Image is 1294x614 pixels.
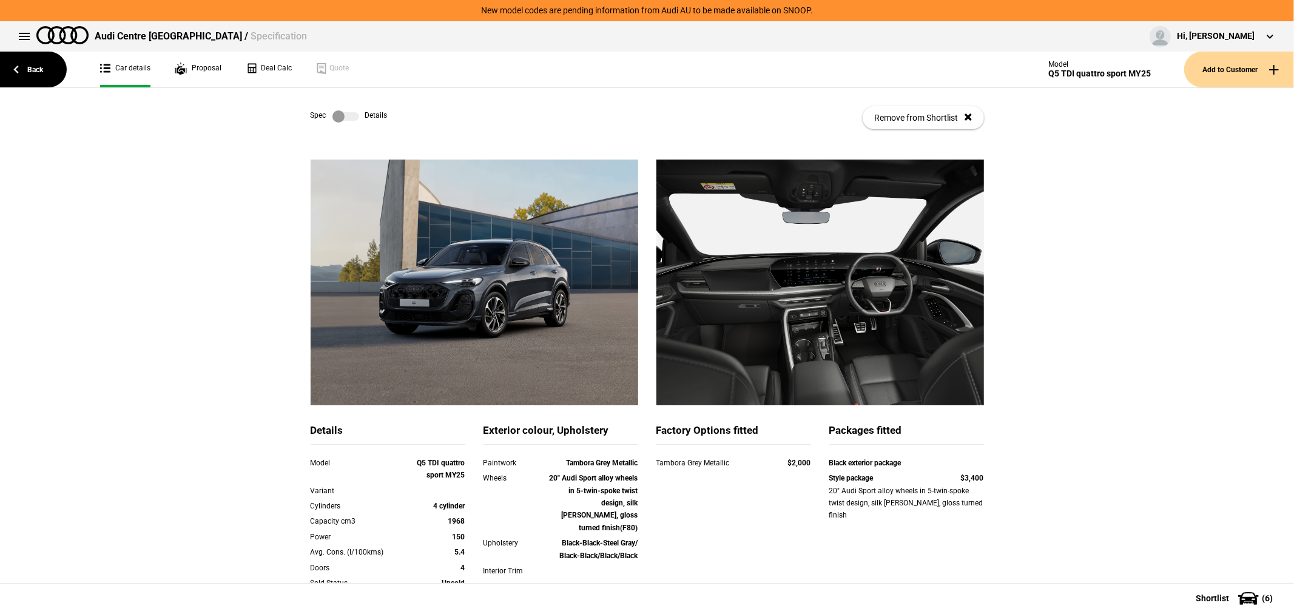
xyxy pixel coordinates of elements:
div: Cylinders [311,500,403,512]
strong: Style package [829,474,874,482]
div: Model [1048,60,1151,69]
span: Shortlist [1196,594,1229,602]
img: audi.png [36,26,89,44]
div: Spec Details [311,110,388,123]
a: Proposal [175,52,221,87]
button: Add to Customer [1184,52,1294,87]
strong: 4 cylinder [434,502,465,510]
div: Interior Trim [484,565,545,577]
strong: 5.4 [455,548,465,556]
strong: 20" Audi Sport alloy wheels in 5-twin-spoke twist design, silk [PERSON_NAME], gloss turned finish... [550,474,638,532]
strong: Tambora Grey Metallic [567,459,638,467]
div: Factory Options fitted [656,423,811,445]
strong: $2,000 [788,459,811,467]
strong: Black-Black-Steel Gray/ Black-Black/Black/Black [560,539,638,559]
div: Details [311,423,465,445]
span: Specification [251,30,307,42]
div: Sold Status [311,577,403,589]
div: Packages fitted [829,423,984,445]
div: Avg. Cons. (l/100kms) [311,546,403,558]
div: Wheels [484,472,545,484]
strong: $3,400 [961,474,984,482]
span: ( 6 ) [1262,594,1273,602]
strong: 150 [453,533,465,541]
strong: 1968 [448,517,465,525]
a: Deal Calc [246,52,292,87]
div: Paintwork [484,457,545,469]
button: Remove from Shortlist [863,106,984,129]
strong: Unsold [442,579,465,587]
a: Car details [100,52,150,87]
div: Tambora Grey Metallic [656,457,765,469]
div: Power [311,531,403,543]
strong: Q5 TDI quattro sport MY25 [417,459,465,479]
div: Doors [311,562,403,574]
div: Q5 TDI quattro sport MY25 [1048,69,1151,79]
div: Capacity cm3 [311,515,403,527]
button: Shortlist(6) [1178,583,1294,613]
div: Variant [311,485,403,497]
div: Upholstery [484,537,545,549]
div: Model [311,457,403,469]
div: Exterior colour, Upholstery [484,423,638,445]
div: Hi, [PERSON_NAME] [1177,30,1255,42]
strong: 4 [461,564,465,572]
div: Audi Centre [GEOGRAPHIC_DATA] / [95,30,307,43]
div: 20" Audi Sport alloy wheels in 5-twin-spoke twist design, silk [PERSON_NAME], gloss turned finish [829,485,984,522]
strong: Black exterior package [829,459,901,467]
